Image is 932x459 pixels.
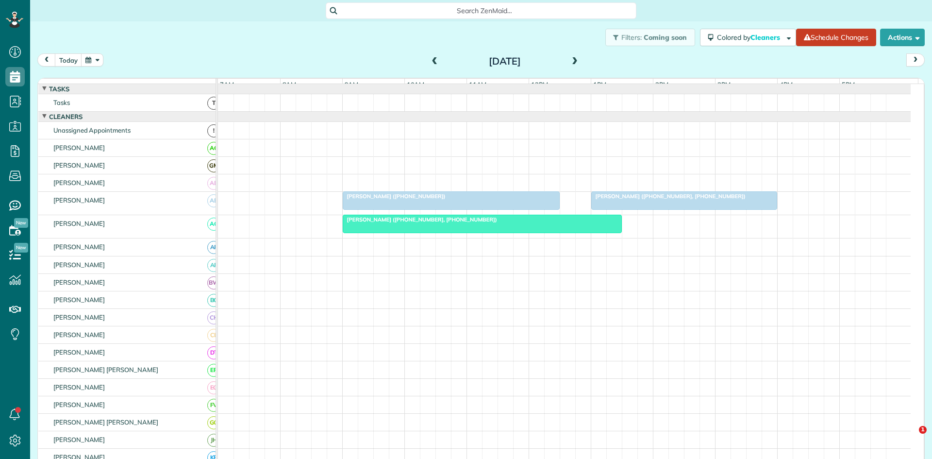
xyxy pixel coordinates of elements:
span: Cleaners [750,33,782,42]
span: AC [207,218,220,231]
span: Tasks [47,85,71,93]
span: [PERSON_NAME] [51,220,107,227]
span: AB [207,194,220,207]
span: [PERSON_NAME] [PERSON_NAME] [51,418,160,426]
span: ! [207,124,220,137]
span: [PERSON_NAME] [51,331,107,339]
button: today [55,53,82,67]
span: [PERSON_NAME] ([PHONE_NUMBER]) [342,193,446,200]
span: GG [207,416,220,429]
span: AB [207,177,220,190]
span: CL [207,329,220,342]
span: T [207,97,220,110]
span: 1 [919,426,927,434]
span: 10am [405,81,427,88]
span: AF [207,259,220,272]
span: Tasks [51,99,72,106]
span: [PERSON_NAME] ([PHONE_NUMBER], [PHONE_NUMBER]) [591,193,746,200]
span: Cleaners [47,113,84,120]
span: AC [207,142,220,155]
span: 8am [281,81,299,88]
a: Schedule Changes [796,29,876,46]
button: next [906,53,925,67]
span: [PERSON_NAME] [51,144,107,152]
span: [PERSON_NAME] [PERSON_NAME] [51,366,160,374]
span: 9am [343,81,361,88]
span: [PERSON_NAME] [51,179,107,187]
span: AF [207,241,220,254]
span: [PERSON_NAME] [51,196,107,204]
span: GM [207,159,220,172]
span: BW [207,276,220,289]
span: CH [207,311,220,324]
span: 12pm [529,81,550,88]
span: 7am [218,81,236,88]
span: DT [207,346,220,359]
span: JH [207,434,220,447]
span: [PERSON_NAME] [51,436,107,443]
span: EG [207,381,220,394]
span: 1pm [591,81,608,88]
span: [PERSON_NAME] [51,348,107,356]
span: [PERSON_NAME] [51,296,107,304]
span: New [14,243,28,253]
button: prev [37,53,56,67]
span: [PERSON_NAME] [51,278,107,286]
h2: [DATE] [444,56,566,67]
span: Unassigned Appointments [51,126,133,134]
span: Colored by [717,33,783,42]
span: [PERSON_NAME] [51,243,107,251]
span: BC [207,294,220,307]
span: [PERSON_NAME] [51,383,107,391]
iframe: Intercom live chat [899,426,922,449]
span: Coming soon [644,33,687,42]
span: 11am [467,81,489,88]
span: [PERSON_NAME] [51,401,107,408]
span: [PERSON_NAME] [51,313,107,321]
span: Filters: [621,33,642,42]
span: [PERSON_NAME] [51,161,107,169]
span: 5pm [840,81,857,88]
button: Actions [880,29,925,46]
span: EP [207,364,220,377]
span: FV [207,399,220,412]
button: Colored byCleaners [700,29,796,46]
span: 4pm [778,81,795,88]
span: 3pm [716,81,732,88]
span: 2pm [653,81,670,88]
span: [PERSON_NAME] ([PHONE_NUMBER], [PHONE_NUMBER]) [342,216,498,223]
span: New [14,218,28,228]
span: [PERSON_NAME] [51,261,107,269]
